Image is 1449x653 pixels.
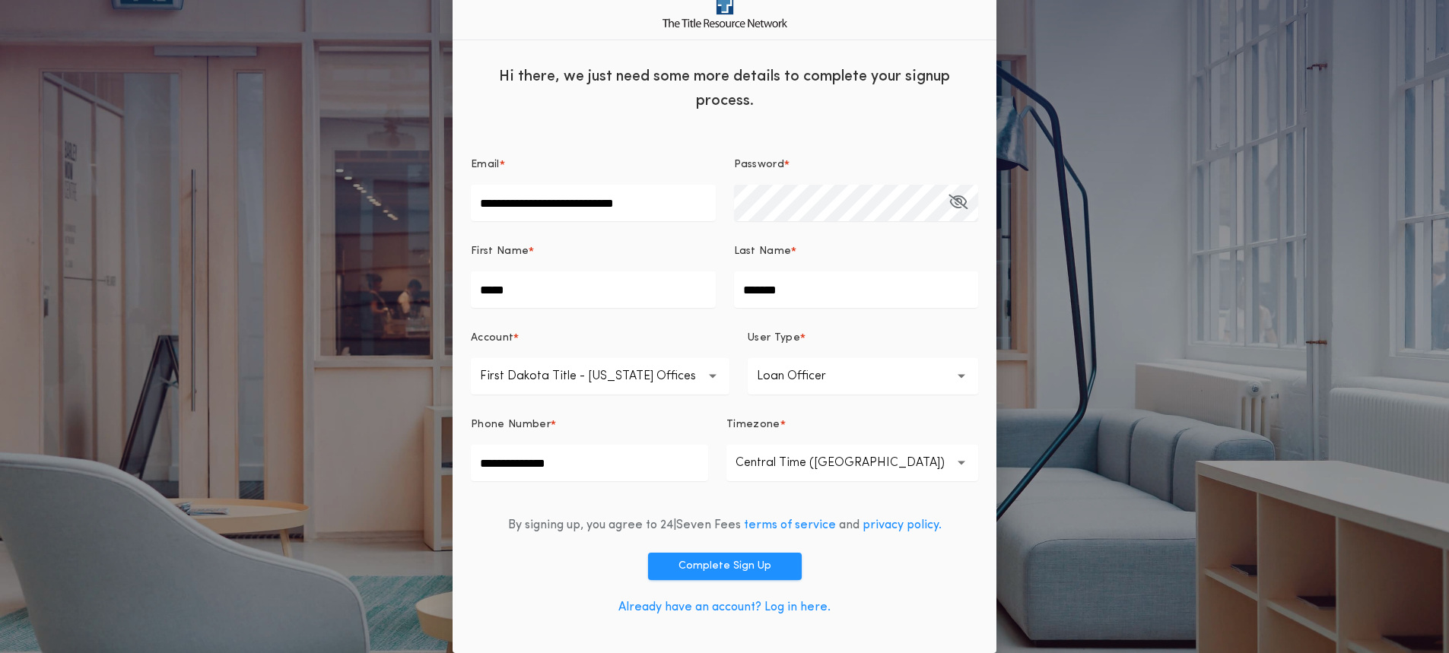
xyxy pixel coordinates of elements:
[471,358,729,395] button: First Dakota Title - [US_STATE] Offices
[471,417,551,433] p: Phone Number
[453,52,996,121] div: Hi there, we just need some more details to complete your signup process.
[734,157,785,173] p: Password
[726,417,780,433] p: Timezone
[471,445,708,481] input: Phone Number*
[757,367,850,385] p: Loan Officer
[618,601,831,613] a: Already have an account? Log in here.
[736,454,969,472] p: Central Time ([GEOGRAPHIC_DATA])
[471,244,529,259] p: First Name
[734,271,979,308] input: Last Name*
[508,516,942,534] div: By signing up, you agree to 24|Seven Fees and
[471,185,716,221] input: Email*
[748,358,978,395] button: Loan Officer
[734,244,792,259] p: Last Name
[648,553,802,580] button: Complete Sign Up
[726,445,978,481] button: Central Time ([GEOGRAPHIC_DATA])
[863,519,942,531] a: privacy policy.
[471,271,716,308] input: First Name*
[949,185,968,221] button: Password*
[748,331,800,346] p: User Type
[734,185,979,221] input: Password*
[471,331,513,346] p: Account
[471,157,500,173] p: Email
[744,519,836,531] a: terms of service
[480,367,720,385] p: First Dakota Title - [US_STATE] Offices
